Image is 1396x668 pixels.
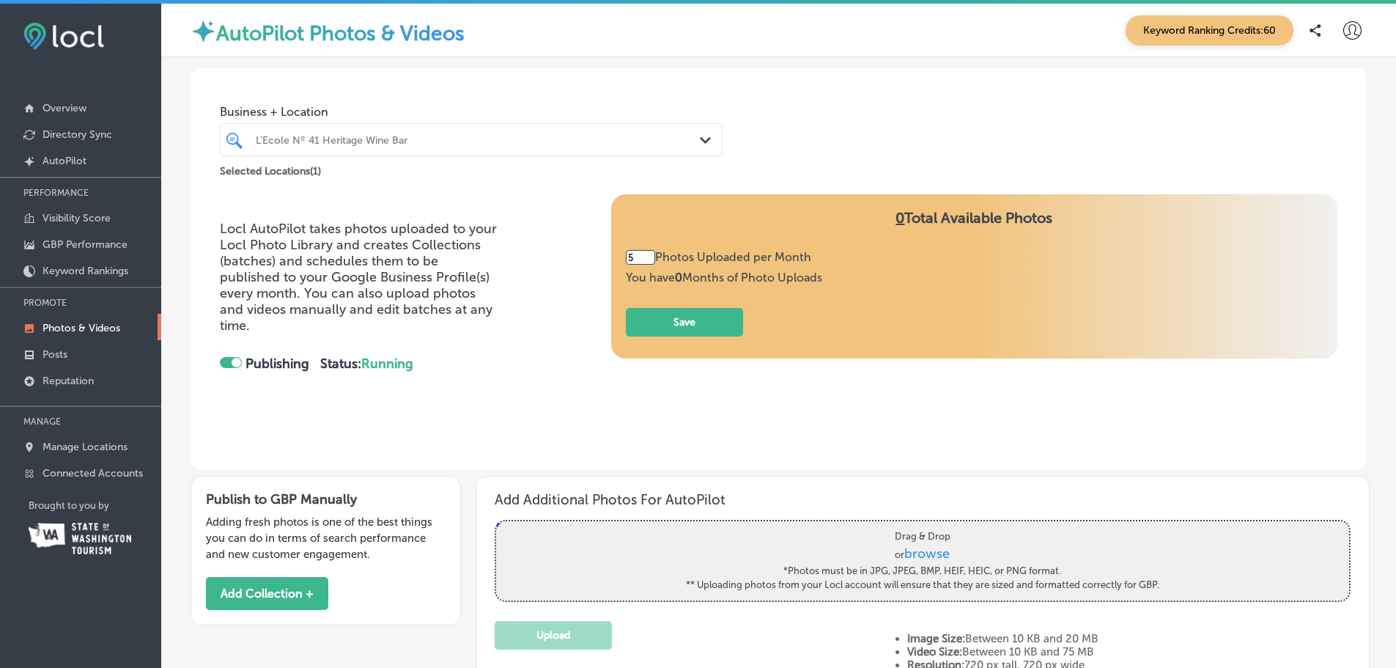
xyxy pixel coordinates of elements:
strong: Video Size: [907,645,962,658]
img: Washington Tourism [29,523,131,554]
div: Photos Uploaded per Month [626,250,822,265]
p: Posts [43,348,67,361]
img: autopilot-icon [191,18,216,44]
span: Business + Location [220,105,723,119]
p: Directory Sync [43,128,112,141]
strong: Publishing [245,356,309,372]
p: Overview [43,102,86,114]
p: Visibility Score [43,212,111,224]
p: Connected Accounts [43,467,143,480]
button: Add Collection + [206,577,328,610]
h4: Total Available Photos [626,209,1323,250]
button: Upload [495,621,612,650]
label: Drag & Drop or *Photos must be in JPG, JPEG, BMP, HEIF, HEIC, or PNG format. ** Uploading photos ... [682,524,1164,597]
h3: Add Additional Photos For AutoPilot [495,491,1351,508]
p: Manage Locations [43,441,128,453]
b: 0 [675,271,682,285]
h3: Publish to GBP Manually [206,491,446,507]
p: AutoPilot [43,155,86,167]
strong: Status: [320,356,413,372]
span: Running [361,356,413,372]
span: You have Months of Photo Uploads [626,271,822,285]
li: Between 10 KB and 20 MB [907,632,1351,645]
p: Photos & Videos [43,322,120,334]
button: Save [626,308,743,337]
p: GBP Performance [43,238,128,251]
p: Locl AutoPilot takes photos uploaded to your Locl Photo Library and creates Collections (batches)... [220,221,499,334]
p: Keyword Rankings [43,265,128,277]
div: L’Ecole Nº 41 Heritage Wine Bar [256,133,701,146]
input: 10 [626,250,655,265]
span: Keyword Ranking Credits: 60 [1126,15,1293,45]
p: Adding fresh photos is one of the best things you can do in terms of search performance and new c... [206,514,446,562]
li: Between 10 KB and 75 MB [907,645,1351,658]
p: Selected Locations ( 1 ) [220,159,321,177]
p: Brought to you by [29,500,161,511]
label: AutoPilot Photos & Videos [216,21,465,45]
strong: Image Size: [907,632,965,645]
span: browse [905,545,950,561]
p: Reputation [43,375,94,387]
img: fda3e92497d09a02dc62c9cd864e3231.png [23,23,104,50]
span: 0 [895,209,904,227]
